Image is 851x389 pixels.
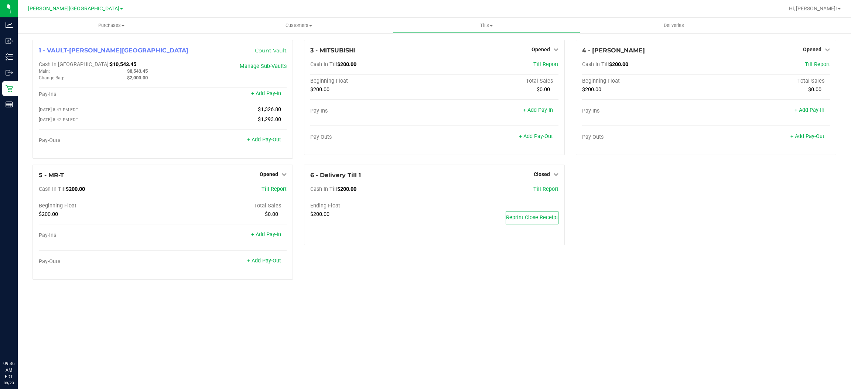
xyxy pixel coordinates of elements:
[310,47,356,54] span: 3 - MITSUBISHI
[206,22,393,29] span: Customers
[240,63,287,69] a: Manage Sub-Vaults
[39,117,78,122] span: [DATE] 8:42 PM EDT
[205,18,393,33] a: Customers
[265,211,278,217] span: $0.00
[39,75,64,80] span: Change Bag:
[127,68,148,74] span: $8,543.45
[39,172,64,179] span: 5 - MR-T
[7,330,30,352] iframe: Resource center
[794,107,824,113] a: + Add Pay-In
[39,211,58,217] span: $200.00
[337,186,356,192] span: $200.00
[310,134,434,141] div: Pay-Outs
[789,6,837,11] span: Hi, [PERSON_NAME]!
[582,78,706,85] div: Beginning Float
[582,47,645,54] span: 4 - [PERSON_NAME]
[39,47,188,54] span: 1 - VAULT-[PERSON_NAME][GEOGRAPHIC_DATA]
[247,258,281,264] a: + Add Pay-Out
[39,203,163,209] div: Beginning Float
[18,18,205,33] a: Purchases
[533,61,558,68] a: Till Report
[506,214,558,221] span: Reprint Close Receipt
[582,86,601,93] span: $200.00
[609,61,628,68] span: $200.00
[39,186,66,192] span: Cash In Till
[310,211,329,217] span: $200.00
[532,47,550,52] span: Opened
[3,380,14,386] p: 09/23
[258,106,281,113] span: $1,326.80
[808,86,821,93] span: $0.00
[18,22,205,29] span: Purchases
[6,37,13,45] inline-svg: Inbound
[805,61,830,68] a: Till Report
[310,108,434,114] div: Pay-Ins
[6,85,13,92] inline-svg: Retail
[255,47,287,54] a: Count Vault
[523,107,553,113] a: + Add Pay-In
[163,203,287,209] div: Total Sales
[247,137,281,143] a: + Add Pay-Out
[39,61,110,68] span: Cash In [GEOGRAPHIC_DATA]:
[251,90,281,97] a: + Add Pay-In
[310,203,434,209] div: Ending Float
[393,22,580,29] span: Tills
[393,18,580,33] a: Tills
[582,134,706,141] div: Pay-Outs
[260,171,278,177] span: Opened
[310,78,434,85] div: Beginning Float
[310,186,337,192] span: Cash In Till
[39,107,78,112] span: [DATE] 8:47 PM EDT
[262,186,287,192] a: Till Report
[258,116,281,123] span: $1,293.00
[310,172,361,179] span: 6 - Delivery Till 1
[6,69,13,76] inline-svg: Outbound
[519,133,553,140] a: + Add Pay-Out
[39,258,163,265] div: Pay-Outs
[582,61,609,68] span: Cash In Till
[534,171,550,177] span: Closed
[127,75,148,80] span: $2,000.00
[39,91,163,98] div: Pay-Ins
[537,86,550,93] span: $0.00
[3,360,14,380] p: 09:36 AM EDT
[6,101,13,108] inline-svg: Reports
[790,133,824,140] a: + Add Pay-Out
[337,61,356,68] span: $200.00
[434,78,558,85] div: Total Sales
[6,21,13,29] inline-svg: Analytics
[654,22,694,29] span: Deliveries
[582,108,706,114] div: Pay-Ins
[506,211,558,224] button: Reprint Close Receipt
[110,61,136,68] span: $10,543.45
[39,69,50,74] span: Main:
[39,137,163,144] div: Pay-Outs
[251,231,281,238] a: + Add Pay-In
[706,78,830,85] div: Total Sales
[66,186,85,192] span: $200.00
[533,186,558,192] a: Till Report
[6,53,13,61] inline-svg: Inventory
[580,18,768,33] a: Deliveries
[310,61,337,68] span: Cash In Till
[803,47,821,52] span: Opened
[310,86,329,93] span: $200.00
[28,6,119,12] span: [PERSON_NAME][GEOGRAPHIC_DATA]
[39,232,163,239] div: Pay-Ins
